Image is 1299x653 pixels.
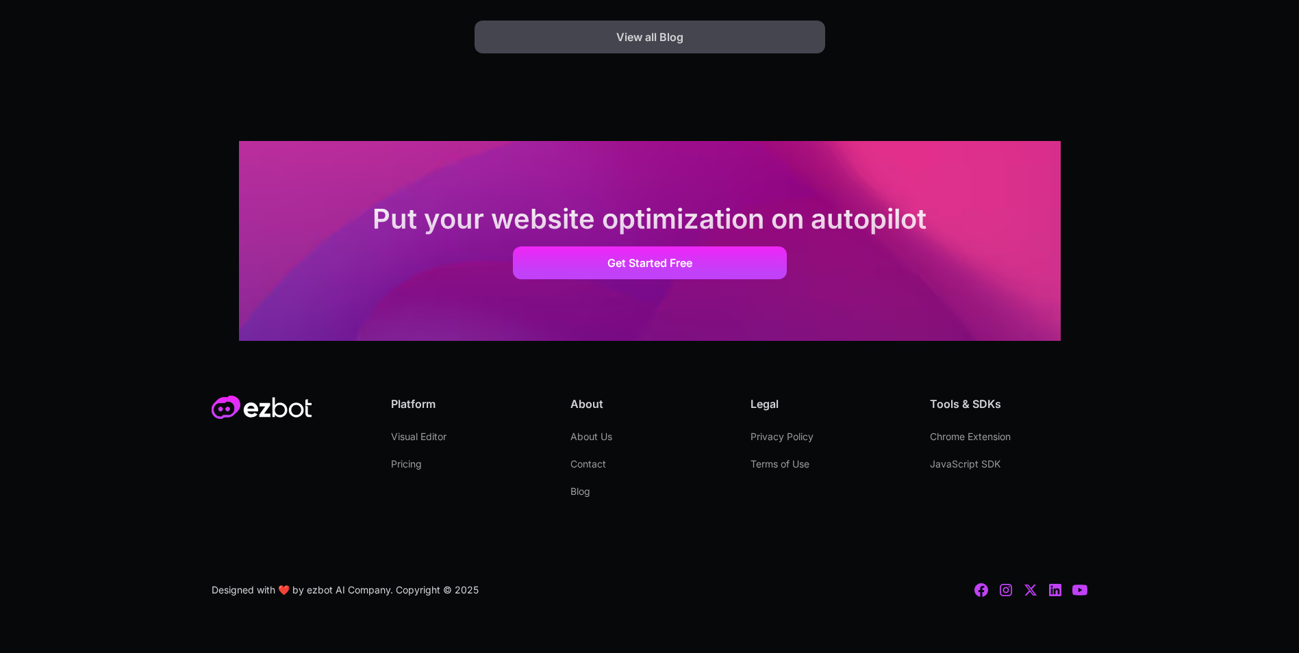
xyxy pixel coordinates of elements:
[212,582,479,598] div: Designed with ❤️ by ezbot AI Company. Copyright © 2025
[751,450,809,478] a: Terms of Use
[391,423,446,450] a: Visual Editor
[570,423,612,450] a: About Us
[570,396,728,412] div: About
[570,478,590,505] a: Blog
[391,396,548,412] div: Platform
[391,450,422,478] a: Pricing
[570,450,606,478] a: Contact
[475,21,825,53] a: View all Blog
[930,396,1087,412] div: Tools & SDKs
[751,396,908,412] div: Legal
[930,423,1011,450] a: Chrome Extension
[930,450,1000,478] a: JavaScript SDK
[616,29,683,45] div: View all Blog
[373,202,926,235] strong: Put your website optimization on autopilot
[751,423,814,450] a: Privacy Policy
[513,246,787,279] a: Get Started Free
